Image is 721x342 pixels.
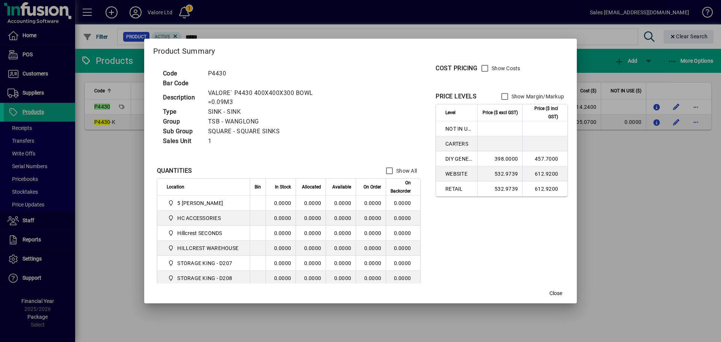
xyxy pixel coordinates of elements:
[395,167,417,175] label: Show All
[445,155,473,163] span: DIY GENERAL
[159,117,204,127] td: Group
[177,214,221,222] span: HC ACCESSORIES
[364,200,382,206] span: 0.0000
[364,215,382,221] span: 0.0000
[265,271,296,286] td: 0.0000
[167,199,241,208] span: 5 Colombo Hamilton
[391,179,411,195] span: On Backorder
[544,287,568,300] button: Close
[167,244,241,253] span: HILLCREST WAREHOUSE
[364,245,382,251] span: 0.0000
[326,241,356,256] td: 0.0000
[477,181,522,196] td: 532.9739
[445,185,473,193] span: RETAIL
[177,199,223,207] span: 5 [PERSON_NAME]
[159,88,204,107] td: Description
[527,104,558,121] span: Price ($ incl GST)
[386,226,420,241] td: 0.0000
[522,151,567,166] td: 457.7000
[204,88,341,107] td: VALORE` P4430 400X400X300 BOWL =0.09M3
[386,211,420,226] td: 0.0000
[296,226,326,241] td: 0.0000
[386,256,420,271] td: 0.0000
[265,256,296,271] td: 0.0000
[386,271,420,286] td: 0.0000
[159,107,204,117] td: Type
[177,274,232,282] span: STORAGE KING - D208
[436,92,477,101] div: PRICE LEVELS
[167,229,241,238] span: Hillcrest SECONDS
[144,39,577,60] h2: Product Summary
[177,259,232,267] span: STORAGE KING - D207
[275,183,291,191] span: In Stock
[157,166,192,175] div: QUANTITIES
[364,183,381,191] span: On Order
[386,241,420,256] td: 0.0000
[490,65,520,72] label: Show Costs
[445,108,456,117] span: Level
[204,127,341,136] td: SQUARE - SQUARE SINKS
[549,289,562,297] span: Close
[510,93,564,100] label: Show Margin/Markup
[364,275,382,281] span: 0.0000
[204,107,341,117] td: SINK - SINK
[296,271,326,286] td: 0.0000
[265,211,296,226] td: 0.0000
[364,260,382,266] span: 0.0000
[522,166,567,181] td: 612.9200
[204,69,341,78] td: P4430
[477,151,522,166] td: 398.0000
[167,183,184,191] span: Location
[204,117,341,127] td: TSB - WANGLONG
[296,256,326,271] td: 0.0000
[159,78,204,88] td: Bar Code
[296,241,326,256] td: 0.0000
[177,229,222,237] span: Hillcrest SECONDS
[326,211,356,226] td: 0.0000
[436,64,477,73] div: COST PRICING
[159,127,204,136] td: Sub Group
[445,140,473,148] span: CARTERS
[332,183,351,191] span: Available
[167,214,241,223] span: HC ACCESSORIES
[255,183,261,191] span: Bin
[326,271,356,286] td: 0.0000
[326,196,356,211] td: 0.0000
[265,241,296,256] td: 0.0000
[167,259,241,268] span: STORAGE KING - D207
[167,274,241,283] span: STORAGE KING - D208
[364,230,382,236] span: 0.0000
[159,136,204,146] td: Sales Unit
[483,108,518,117] span: Price ($ excl GST)
[204,136,341,146] td: 1
[386,196,420,211] td: 0.0000
[326,226,356,241] td: 0.0000
[296,196,326,211] td: 0.0000
[522,181,567,196] td: 612.9200
[265,196,296,211] td: 0.0000
[159,69,204,78] td: Code
[177,244,238,252] span: HILLCREST WAREHOUSE
[477,166,522,181] td: 532.9739
[445,125,473,133] span: NOT IN USE
[265,226,296,241] td: 0.0000
[326,256,356,271] td: 0.0000
[302,183,321,191] span: Allocated
[445,170,473,178] span: WEBSITE
[296,211,326,226] td: 0.0000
